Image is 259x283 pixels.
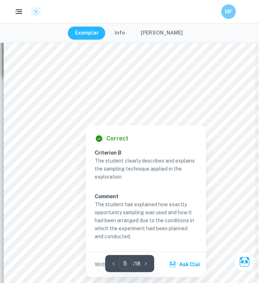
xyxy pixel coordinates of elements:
h6: MF [225,8,233,16]
p: / 18 [133,260,140,268]
button: Info [107,27,132,40]
img: Clastify logo [30,6,41,17]
button: Ask Clai [168,258,203,271]
p: Written by [95,260,119,268]
button: Exemplar [68,27,106,40]
h6: Correct [106,134,128,143]
p: The student has explained how exactly opportunity sampling was used and how it had been arranged ... [95,200,197,240]
p: The student clearly describes and explains the sampling technique applied in the exploration [95,157,197,181]
button: Ask Clai [234,252,255,272]
h6: Comment [95,192,197,200]
img: clai.svg [169,261,176,268]
h6: Criterion B [95,149,203,157]
a: Clastify logo [26,6,41,17]
button: [PERSON_NAME] [133,27,190,40]
button: MF [221,4,236,19]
